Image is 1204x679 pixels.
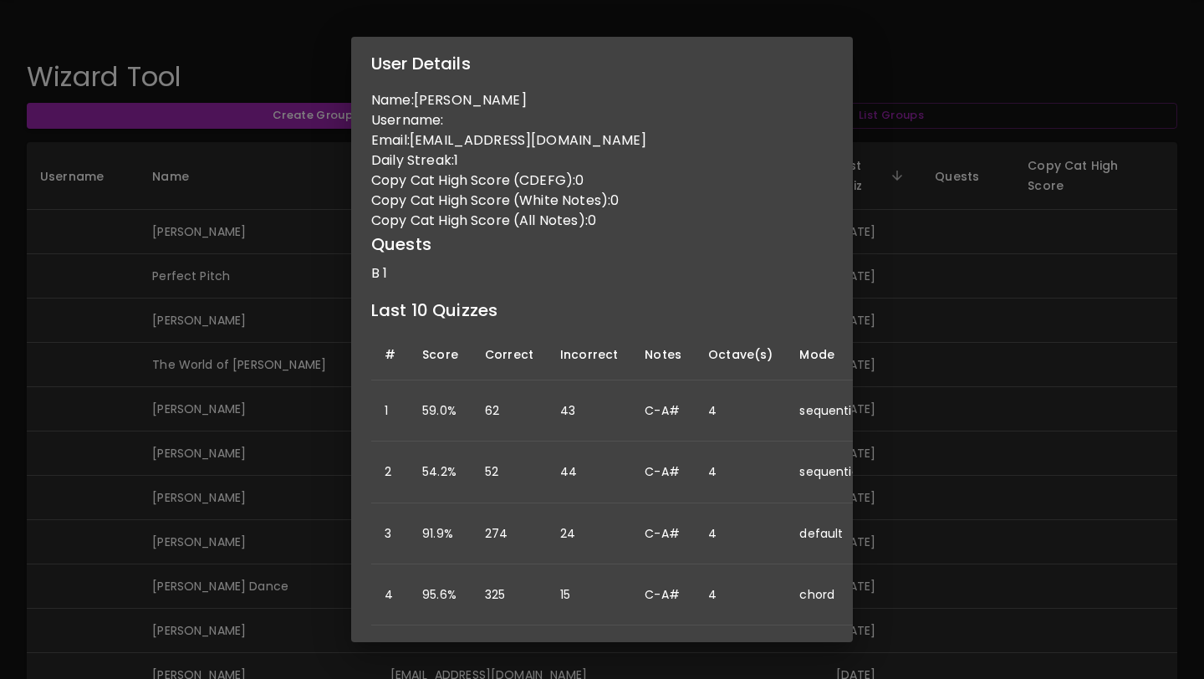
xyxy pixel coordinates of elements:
p: B 1 [371,263,833,283]
td: 15 [547,564,631,625]
td: 4 [695,380,786,442]
td: 2 [371,442,409,503]
td: 24 [547,503,631,564]
td: C-A# [631,564,695,625]
td: 4 [695,442,786,503]
td: 4 [371,564,409,625]
td: C-A# [631,442,695,503]
td: 3 [371,503,409,564]
h6: Quests [371,231,833,258]
td: 1 [371,380,409,442]
td: 274 [472,503,547,564]
th: # [371,329,409,380]
p: Copy Cat High Score (White Notes): 0 [371,191,833,211]
th: Octave(s) [695,329,786,380]
td: C-A# [631,380,695,442]
p: Daily Streak: 1 [371,151,833,171]
p: Username: [371,110,833,130]
p: Name: [PERSON_NAME] [371,90,833,110]
td: 54.2% [409,442,472,503]
p: Email: [EMAIL_ADDRESS][DOMAIN_NAME] [371,130,833,151]
th: Correct [472,329,547,380]
td: C-A# [631,503,695,564]
td: 62 [472,380,547,442]
td: 95.6% [409,564,472,625]
p: Copy Cat High Score (CDEFG): 0 [371,171,833,191]
h2: User Details [351,37,853,90]
td: 4 [695,564,786,625]
td: sequential [786,442,875,503]
th: Notes [631,329,695,380]
td: 43 [547,380,631,442]
td: default [786,503,875,564]
th: Incorrect [547,329,631,380]
td: 52 [472,442,547,503]
td: chord [786,564,875,625]
h6: Last 10 Quizzes [371,297,833,324]
p: Copy Cat High Score (All Notes): 0 [371,211,833,231]
td: 44 [547,442,631,503]
td: 59.0% [409,380,472,442]
td: 91.9% [409,503,472,564]
th: Mode [786,329,875,380]
th: Score [409,329,472,380]
td: 4 [695,503,786,564]
td: sequential [786,380,875,442]
td: 325 [472,564,547,625]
